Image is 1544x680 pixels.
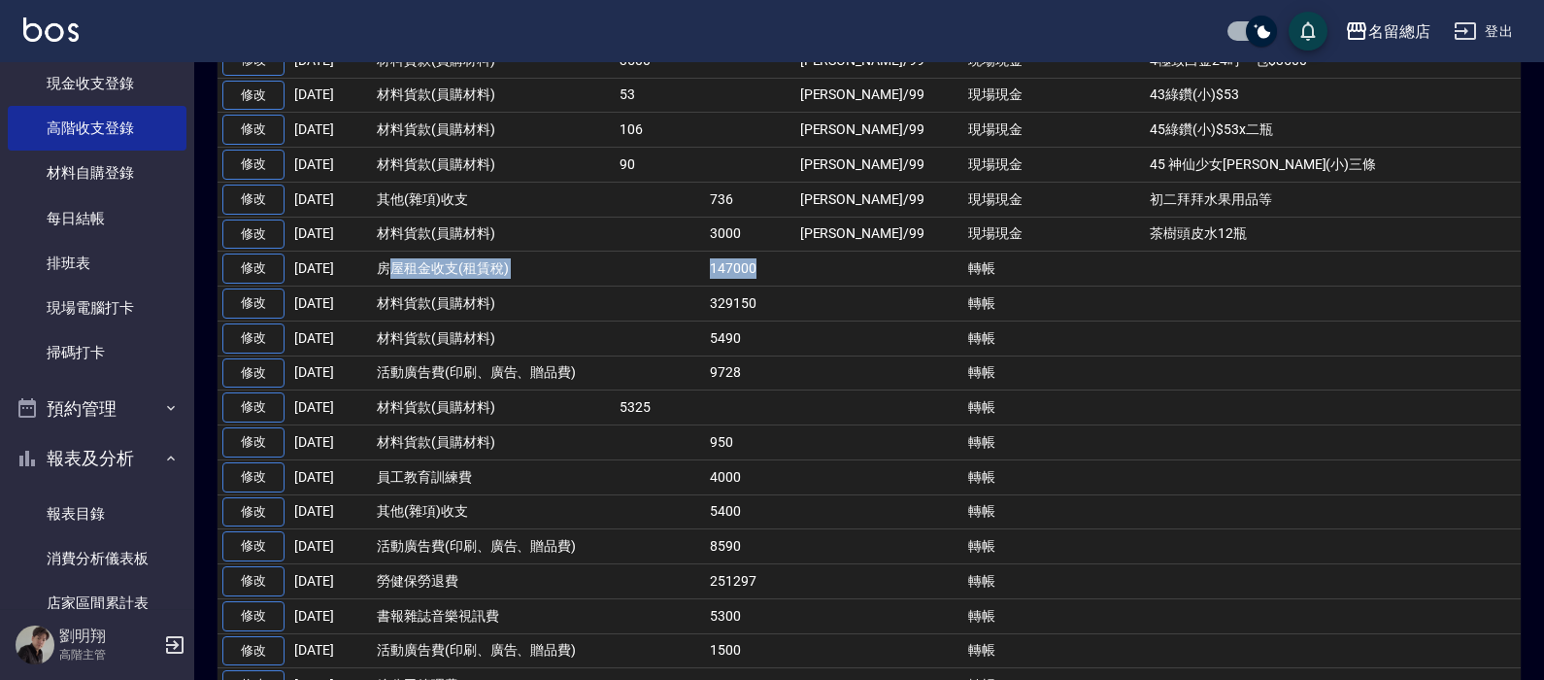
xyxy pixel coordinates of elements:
[372,633,615,668] td: 活動廣告費(印刷、廣告、贈品費)
[222,323,285,354] a: 修改
[1337,12,1438,51] button: 名留總店
[8,492,186,536] a: 報表目錄
[372,356,615,391] td: 活動廣告費(印刷、廣告、贈品費)
[1368,19,1430,44] div: 名留總店
[963,148,1061,183] td: 現場現金
[705,564,795,599] td: 251297
[372,321,615,356] td: 材料貨款(員購材料)
[222,497,285,527] a: 修改
[795,217,963,252] td: [PERSON_NAME]/99
[705,252,795,287] td: 147000
[963,182,1061,217] td: 現場現金
[222,531,285,561] a: 修改
[289,321,372,356] td: [DATE]
[963,391,1061,425] td: 轉帳
[705,217,795,252] td: 3000
[8,196,186,241] a: 每日結帳
[372,459,615,494] td: 員工教育訓練費
[963,287,1061,322] td: 轉帳
[222,566,285,596] a: 修改
[705,425,795,460] td: 950
[289,356,372,391] td: [DATE]
[222,289,285,319] a: 修改
[8,61,186,106] a: 現金收支登錄
[59,627,158,646] h5: 劉明翔
[372,529,615,564] td: 活動廣告費(印刷、廣告、贈品費)
[372,217,615,252] td: 材料貨款(員購材料)
[795,182,963,217] td: [PERSON_NAME]/99
[963,529,1061,564] td: 轉帳
[8,151,186,195] a: 材料自購登錄
[963,425,1061,460] td: 轉帳
[615,78,705,113] td: 53
[289,391,372,425] td: [DATE]
[222,220,285,250] a: 修改
[963,113,1061,148] td: 現場現金
[8,106,186,151] a: 高階收支登錄
[963,564,1061,599] td: 轉帳
[372,182,615,217] td: 其他(雜項)收支
[372,564,615,599] td: 勞健保勞退費
[372,425,615,460] td: 材料貨款(員購材料)
[222,358,285,389] a: 修改
[23,17,79,42] img: Logo
[222,81,285,111] a: 修改
[705,529,795,564] td: 8590
[59,646,158,663] p: 高階主管
[963,356,1061,391] td: 轉帳
[289,529,372,564] td: [DATE]
[372,391,615,425] td: 材料貨款(員購材料)
[289,633,372,668] td: [DATE]
[615,391,705,425] td: 5325
[289,564,372,599] td: [DATE]
[705,633,795,668] td: 1500
[795,148,963,183] td: [PERSON_NAME]/99
[372,494,615,529] td: 其他(雜項)收支
[222,636,285,666] a: 修改
[289,287,372,322] td: [DATE]
[222,427,285,458] a: 修改
[289,217,372,252] td: [DATE]
[372,148,615,183] td: 材料貨款(員購材料)
[289,182,372,217] td: [DATE]
[705,459,795,494] td: 4000
[795,113,963,148] td: [PERSON_NAME]/99
[963,217,1061,252] td: 現場現金
[795,78,963,113] td: [PERSON_NAME]/99
[372,598,615,633] td: 書報雜誌音樂視訊費
[372,113,615,148] td: 材料貨款(員購材料)
[1145,113,1521,148] td: 45綠鑽(小)$53x二瓶
[1145,182,1521,217] td: 初二拜拜水果用品等
[1145,78,1521,113] td: 43綠鑽(小)$53
[1145,217,1521,252] td: 茶樹頭皮水12瓶
[963,494,1061,529] td: 轉帳
[705,182,795,217] td: 736
[1446,14,1521,50] button: 登出
[222,462,285,493] a: 修改
[705,494,795,529] td: 5400
[8,581,186,626] a: 店家區間累計表
[289,148,372,183] td: [DATE]
[289,494,372,529] td: [DATE]
[963,633,1061,668] td: 轉帳
[8,330,186,375] a: 掃碼打卡
[289,598,372,633] td: [DATE]
[8,286,186,330] a: 現場電腦打卡
[222,254,285,284] a: 修改
[963,598,1061,633] td: 轉帳
[289,78,372,113] td: [DATE]
[963,252,1061,287] td: 轉帳
[1289,12,1327,51] button: save
[222,115,285,145] a: 修改
[963,459,1061,494] td: 轉帳
[289,113,372,148] td: [DATE]
[705,356,795,391] td: 9728
[963,78,1061,113] td: 現場現金
[8,433,186,484] button: 報表及分析
[16,626,54,664] img: Person
[222,601,285,631] a: 修改
[372,287,615,322] td: 材料貨款(員購材料)
[222,150,285,180] a: 修改
[8,384,186,434] button: 預約管理
[222,392,285,423] a: 修改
